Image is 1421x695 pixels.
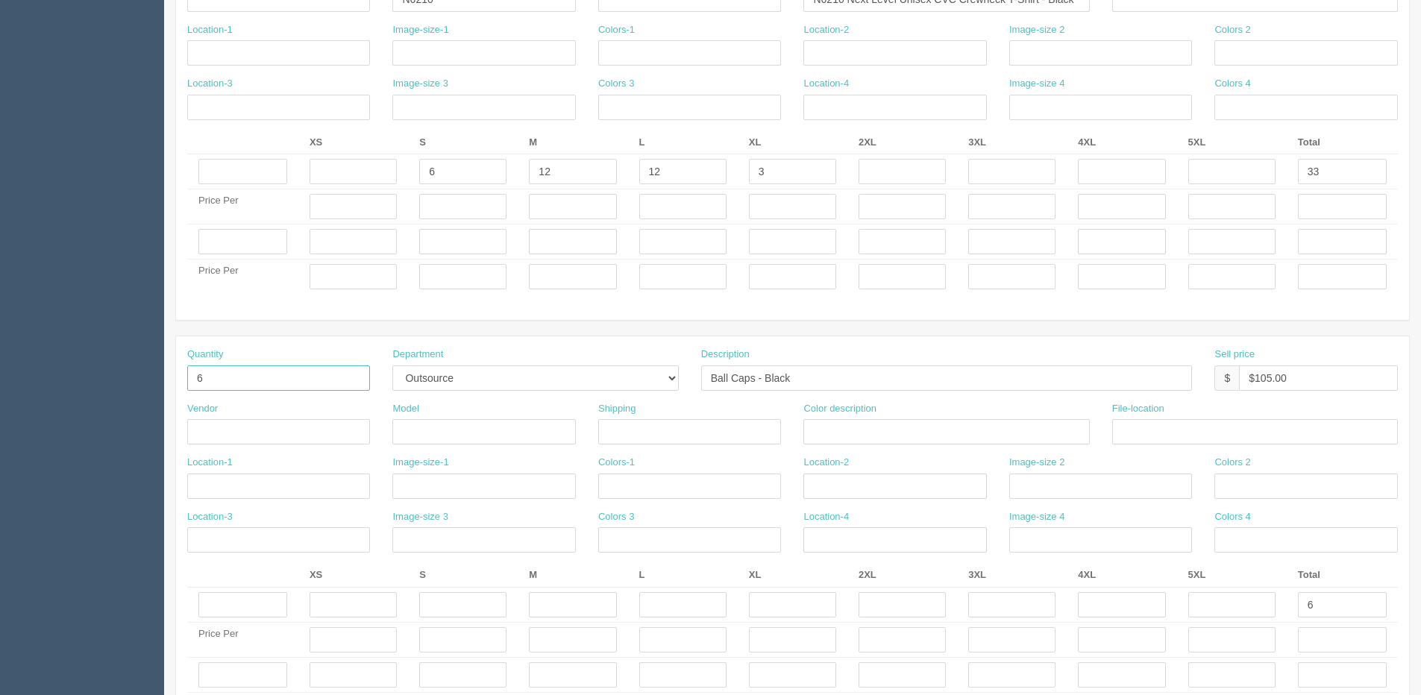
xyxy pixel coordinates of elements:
label: Colors-1 [598,456,635,470]
label: Description [701,347,750,362]
label: Colors-1 [598,23,635,37]
label: Image-size-1 [392,23,448,37]
th: 3XL [957,131,1067,154]
th: S [408,131,518,154]
th: 2XL [847,131,957,154]
label: Image-size 2 [1009,23,1064,37]
label: Colors 2 [1214,456,1250,470]
label: Location-1 [187,23,233,37]
label: Sell price [1214,347,1254,362]
label: Colors 4 [1214,77,1250,91]
label: Colors 4 [1214,510,1250,524]
th: XL [738,131,847,154]
label: Shipping [598,402,636,416]
th: Total [1287,131,1398,154]
label: Model [392,402,418,416]
th: 4XL [1067,564,1176,587]
th: Total [1287,564,1398,587]
td: Price Per [187,189,298,224]
th: L [628,564,738,587]
th: L [628,131,738,154]
td: Price Per [187,260,298,295]
label: Location-2 [803,23,849,37]
label: File-location [1112,402,1164,416]
label: Color description [803,402,876,416]
th: M [518,564,627,587]
label: Location-1 [187,456,233,470]
th: 5XL [1177,131,1287,154]
label: Quantity [187,347,223,362]
th: S [408,564,518,587]
label: Location-4 [803,510,849,524]
th: 5XL [1177,564,1287,587]
label: Vendor [187,402,218,416]
th: XS [298,131,408,154]
div: $ [1214,365,1239,391]
th: XS [298,564,408,587]
label: Image-size 2 [1009,456,1064,470]
label: Image-size 4 [1009,77,1064,91]
label: Location-3 [187,510,233,524]
td: Price Per [187,623,298,658]
label: Colors 3 [598,510,634,524]
th: M [518,131,627,154]
th: XL [738,564,847,587]
label: Department [392,347,443,362]
th: 4XL [1067,131,1176,154]
label: Image-size 3 [392,77,448,91]
label: Image-size 3 [392,510,448,524]
label: Location-2 [803,456,849,470]
label: Location-3 [187,77,233,91]
label: Image-size-1 [392,456,448,470]
label: Colors 3 [598,77,634,91]
label: Image-size 4 [1009,510,1064,524]
label: Colors 2 [1214,23,1250,37]
th: 2XL [847,564,957,587]
th: 3XL [957,564,1067,587]
label: Location-4 [803,77,849,91]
